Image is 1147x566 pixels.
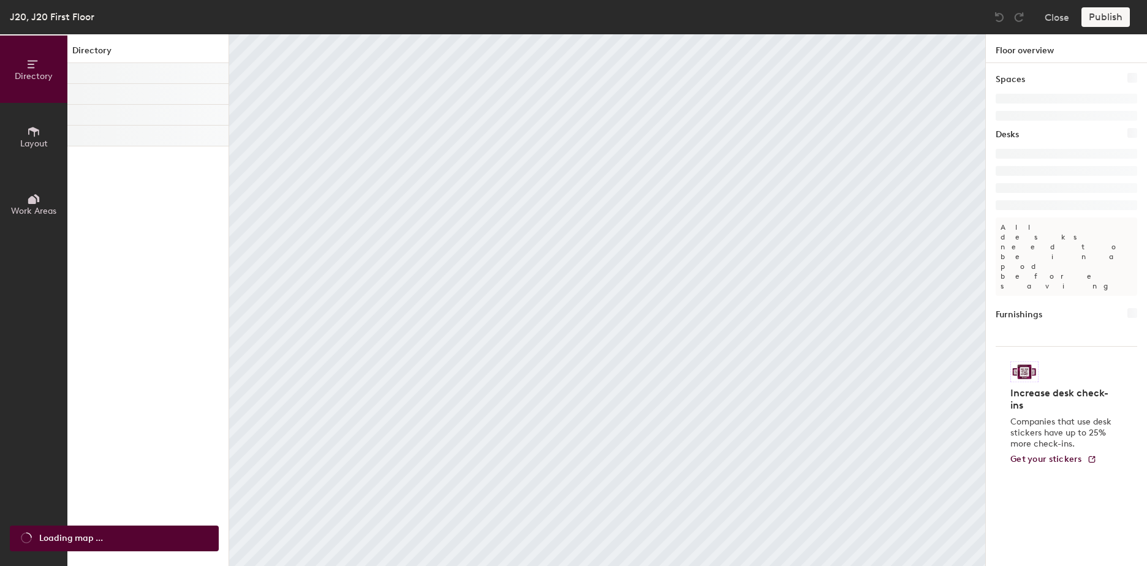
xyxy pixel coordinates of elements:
[996,128,1019,141] h1: Desks
[1010,361,1039,382] img: Sticker logo
[1010,387,1115,412] h4: Increase desk check-ins
[1010,454,1082,464] span: Get your stickers
[1045,7,1069,27] button: Close
[1010,417,1115,450] p: Companies that use desk stickers have up to 25% more check-ins.
[996,308,1042,322] h1: Furnishings
[993,11,1005,23] img: Undo
[11,206,56,216] span: Work Areas
[1013,11,1025,23] img: Redo
[39,532,103,545] span: Loading map ...
[229,34,985,566] canvas: Map
[15,71,53,81] span: Directory
[996,73,1025,86] h1: Spaces
[20,138,48,149] span: Layout
[1010,455,1097,465] a: Get your stickers
[996,217,1137,296] p: All desks need to be in a pod before saving
[986,34,1147,63] h1: Floor overview
[67,44,229,63] h1: Directory
[10,9,94,25] div: J20, J20 First Floor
